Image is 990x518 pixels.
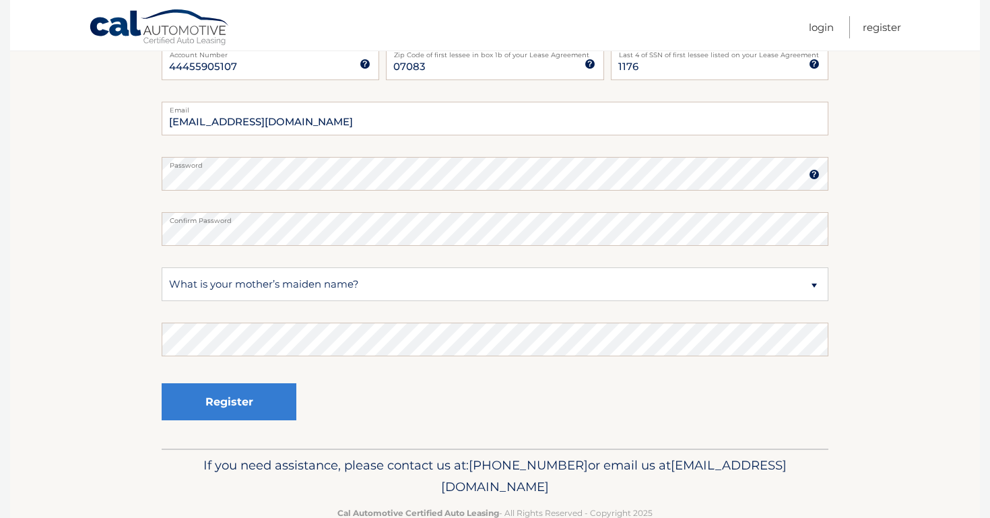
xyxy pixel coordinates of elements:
[386,46,603,57] label: Zip Code of first lessee in box 1b of your Lease Agreement
[170,455,820,498] p: If you need assistance, please contact us at: or email us at
[611,46,828,80] input: SSN or EIN (last 4 digits only)
[469,457,588,473] span: [PHONE_NUMBER]
[162,383,296,420] button: Register
[162,46,379,57] label: Account Number
[611,46,828,57] label: Last 4 of SSN of first lessee listed on your Lease Agreement
[863,16,901,38] a: Register
[441,457,787,494] span: [EMAIL_ADDRESS][DOMAIN_NAME]
[585,59,595,69] img: tooltip.svg
[162,102,828,112] label: Email
[809,16,834,38] a: Login
[809,169,820,180] img: tooltip.svg
[162,102,828,135] input: Email
[162,46,379,80] input: Account Number
[162,157,828,168] label: Password
[809,59,820,69] img: tooltip.svg
[89,9,230,48] a: Cal Automotive
[386,46,603,80] input: Zip Code
[162,212,828,223] label: Confirm Password
[337,508,499,518] strong: Cal Automotive Certified Auto Leasing
[360,59,370,69] img: tooltip.svg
